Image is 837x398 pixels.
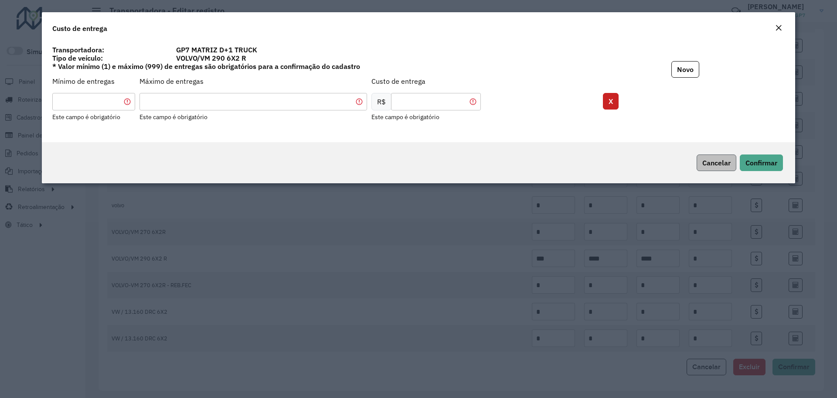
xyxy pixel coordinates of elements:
[371,77,425,86] span: Custo de entrega
[603,93,619,110] button: X
[52,45,104,54] strong: Transportadora:
[52,23,107,34] h4: Custo de entrega
[52,75,139,87] datatable-header-cell: Mínimo de entregas
[171,45,790,55] label: GP7 MATRIZ D+1 TRUCK
[772,23,785,34] button: Close
[171,53,790,63] label: VOLVO/VM 290 6X2 R
[775,24,782,31] em: Fechar
[371,113,439,121] formly-validation-message: Este campo é obrigatório
[377,96,386,107] span: R$
[139,75,371,87] datatable-header-cell: Máximo de entregas
[139,77,204,86] span: Máximo de entregas
[47,61,666,78] label: * Valor mínimo (1) e máximo (999) de entregas são obrigatórios para a confirmação do cadastro
[671,61,699,78] button: Novo
[371,75,603,87] datatable-header-cell: Custo de entrega
[52,54,103,62] strong: Tipo de veículo:
[697,154,736,171] button: Cancelar
[740,154,783,171] button: Confirmar
[139,113,208,121] formly-validation-message: Este campo é obrigatório
[52,113,120,121] formly-validation-message: Este campo é obrigatório
[745,158,777,167] span: Confirmar
[52,77,115,86] span: Mínimo de entregas
[702,158,731,167] span: Cancelar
